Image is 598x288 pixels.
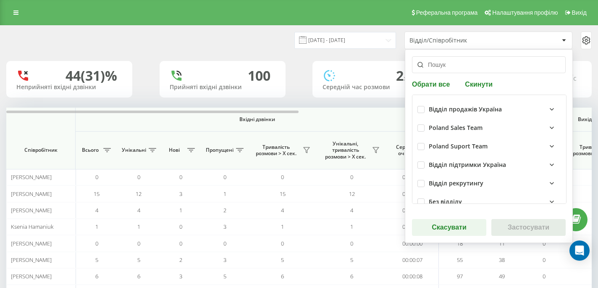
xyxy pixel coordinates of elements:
[457,240,463,247] span: 18
[429,106,502,113] div: Відділ продажів Україна
[499,272,505,280] span: 49
[429,198,462,206] div: Без відділу
[248,68,270,84] div: 100
[409,37,510,44] div: Відділ/Співробітник
[281,272,284,280] span: 6
[137,173,140,181] span: 0
[252,144,300,157] span: Тривалість розмови > Х сек.
[573,74,577,83] span: c
[350,256,353,264] span: 5
[281,240,284,247] span: 0
[281,206,284,214] span: 4
[95,173,98,181] span: 0
[223,272,226,280] span: 5
[179,190,182,198] span: 3
[457,272,463,280] span: 97
[137,256,140,264] span: 5
[429,143,488,150] div: Poland Suport Team
[321,140,370,160] span: Унікальні, тривалість розмови > Х сек.
[412,80,452,88] button: Обрати все
[170,84,275,91] div: Прийняті вхідні дзвінки
[223,206,226,214] span: 2
[543,272,546,280] span: 0
[386,268,439,285] td: 00:00:08
[136,190,142,198] span: 12
[323,84,428,91] div: Середній час розмови
[137,240,140,247] span: 0
[572,9,587,16] span: Вихід
[179,272,182,280] span: 3
[281,173,284,181] span: 0
[16,84,122,91] div: Неприйняті вхідні дзвінки
[179,240,182,247] span: 0
[95,272,98,280] span: 6
[223,173,226,181] span: 0
[386,202,439,219] td: 00:00:17
[95,240,98,247] span: 0
[429,124,483,132] div: Poland Sales Team
[350,272,353,280] span: 6
[122,147,146,153] span: Унікальні
[11,223,53,230] span: Ksenia Hamaniuk
[404,74,412,83] span: хв
[491,219,566,236] button: Застосувати
[499,256,505,264] span: 38
[179,173,182,181] span: 0
[543,240,546,247] span: 0
[223,223,226,230] span: 3
[80,147,101,153] span: Всього
[429,180,483,187] div: Відділ рекрутингу
[350,173,353,181] span: 0
[11,206,52,214] span: [PERSON_NAME]
[179,256,182,264] span: 2
[350,206,353,214] span: 4
[462,80,495,88] button: Скинути
[97,116,417,123] span: Вхідні дзвінки
[164,147,185,153] span: Нові
[349,190,355,198] span: 12
[95,223,98,230] span: 1
[137,272,140,280] span: 6
[396,66,412,85] span: 2
[137,206,140,214] span: 4
[95,256,98,264] span: 5
[11,272,52,280] span: [PERSON_NAME]
[457,256,463,264] span: 55
[11,190,52,198] span: [PERSON_NAME]
[416,9,478,16] span: Реферальна програма
[429,161,506,169] div: Відділ підтримки Україна
[412,219,486,236] button: Скасувати
[66,68,117,84] div: 44 (31)%
[386,235,439,251] td: 00:00:00
[543,256,546,264] span: 0
[412,56,566,73] input: Пошук
[393,144,432,157] span: Середній час очікування
[223,256,226,264] span: 3
[179,206,182,214] span: 1
[281,223,284,230] span: 1
[386,252,439,268] td: 00:00:07
[492,9,558,16] span: Налаштування профілю
[206,147,233,153] span: Пропущені
[94,190,100,198] span: 15
[386,169,439,185] td: 00:00:00
[179,223,182,230] span: 0
[350,223,353,230] span: 1
[350,240,353,247] span: 0
[11,240,52,247] span: [PERSON_NAME]
[223,190,226,198] span: 1
[280,190,286,198] span: 15
[386,185,439,202] td: 00:00:07
[499,240,505,247] span: 11
[11,256,52,264] span: [PERSON_NAME]
[95,206,98,214] span: 4
[281,256,284,264] span: 5
[13,147,68,153] span: Співробітник
[223,240,226,247] span: 0
[11,173,52,181] span: [PERSON_NAME]
[137,223,140,230] span: 1
[386,219,439,235] td: 00:00:15
[569,240,590,261] div: Open Intercom Messenger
